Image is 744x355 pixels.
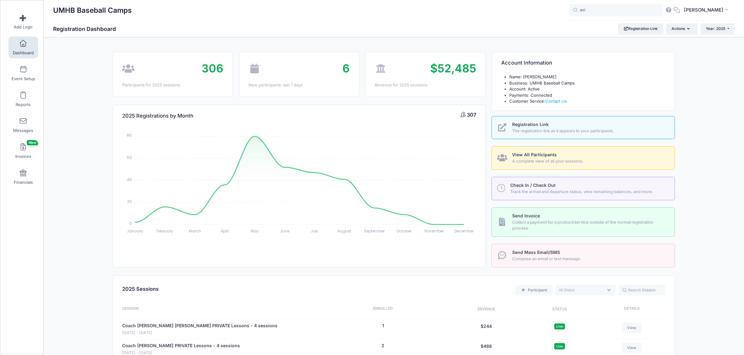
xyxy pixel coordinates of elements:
[53,26,121,32] h1: Registration Dashboard
[512,256,667,262] span: Compose an email or text message.
[318,306,448,313] div: Enrolled
[492,207,675,237] a: Send Invoice Collect a payment for a product/service outside of the normal registration process
[8,114,38,136] a: Messages
[129,221,132,226] tspan: 0
[202,61,223,75] span: 306
[157,228,173,233] tspan: February
[684,7,723,13] span: [PERSON_NAME]
[122,323,277,329] a: Coach [PERSON_NAME] [PERSON_NAME] PRIVATE Lessons - 4 sessions
[13,128,33,133] span: Messages
[569,4,663,17] input: Search by First Name, Last Name, or Email...
[492,177,675,200] a: Check In / Check Out Track the arrival and departure status, view remaining balances, and more.
[512,219,667,231] span: Collect a payment for a product/service outside of the normal registration process
[510,189,668,195] span: Track the arrival and departure status, view remaining balances, and more.
[27,140,38,145] span: New
[545,99,567,104] a: Contact Us
[14,180,33,185] span: Financials
[512,128,667,134] span: The registration link as it appears to your participants.
[706,26,726,31] span: Year: 2025
[382,343,384,349] button: 2
[448,306,524,313] div: Revenue
[622,343,642,353] a: View
[509,74,666,80] li: Name: [PERSON_NAME]
[364,228,385,233] tspan: September
[622,323,642,333] a: View
[509,86,666,92] li: Account: Active
[509,80,666,86] li: Business: UMHB Baseball Camps
[8,62,38,84] a: Event Setup
[16,102,31,107] span: Reports
[311,228,318,233] tspan: July
[492,146,675,170] a: View All Participants A complete view of all your sessions.
[8,140,38,162] a: InvoicesNew
[12,76,35,81] span: Event Setup
[509,92,666,99] li: Payments: Connected
[516,285,552,295] a: Add a new manual registration
[512,158,667,164] span: A complete view of all your sessions.
[595,306,666,313] div: Details
[448,323,524,336] div: $244
[512,213,540,218] span: Send Invoice
[127,155,132,160] tspan: 60
[512,152,557,157] span: View All Participants
[8,36,38,58] a: Dashboard
[122,330,277,336] span: [DATE] - [DATE]
[122,306,318,313] div: Session
[122,82,223,88] div: Participants for 2025 sessions
[509,98,666,105] li: Customer Service:
[13,50,34,56] span: Dashboard
[666,23,697,34] button: Actions
[8,166,38,188] a: Financials
[501,54,552,72] h4: Account Information
[559,287,603,293] textarea: Search
[127,133,132,138] tspan: 80
[15,154,31,159] span: Invoices
[127,199,132,204] tspan: 20
[127,228,143,233] tspan: January
[342,61,350,75] span: 6
[424,228,444,233] tspan: November
[701,23,735,34] button: Year: 2025
[619,285,666,295] input: Search Session
[618,23,663,34] a: Registration Link
[127,177,132,182] tspan: 40
[280,228,289,233] tspan: June
[122,343,240,349] a: Coach [PERSON_NAME] PRIVATE Lessons - 4 sessions
[221,228,229,233] tspan: April
[8,88,38,110] a: Reports
[122,286,159,292] span: 2025 Sessions
[492,244,675,267] a: Send Mass Email/SMS Compose an email or text message.
[524,306,595,313] div: Status
[375,82,476,88] div: Revenue for 2025 sessions
[512,250,560,255] span: Send Mass Email/SMS
[454,228,474,233] tspan: December
[53,3,132,17] h1: UMHB Baseball Camps
[467,112,476,118] span: 307
[512,122,549,127] span: Registration Link
[554,343,565,349] span: Live
[248,82,350,88] div: New participants: last 7 days
[382,323,384,329] button: 1
[251,228,259,233] tspan: May
[430,61,476,75] span: $52,485
[122,107,193,125] h4: 2025 Registrations by Month
[397,228,412,233] tspan: October
[8,11,38,32] a: Add Logo
[680,3,735,17] button: [PERSON_NAME]
[554,323,565,329] span: Live
[189,228,201,233] tspan: March
[510,182,556,188] span: Check In / Check Out
[492,116,675,139] a: Registration Link The registration link as it appears to your participants.
[337,228,351,233] tspan: August
[14,24,32,30] span: Add Logo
